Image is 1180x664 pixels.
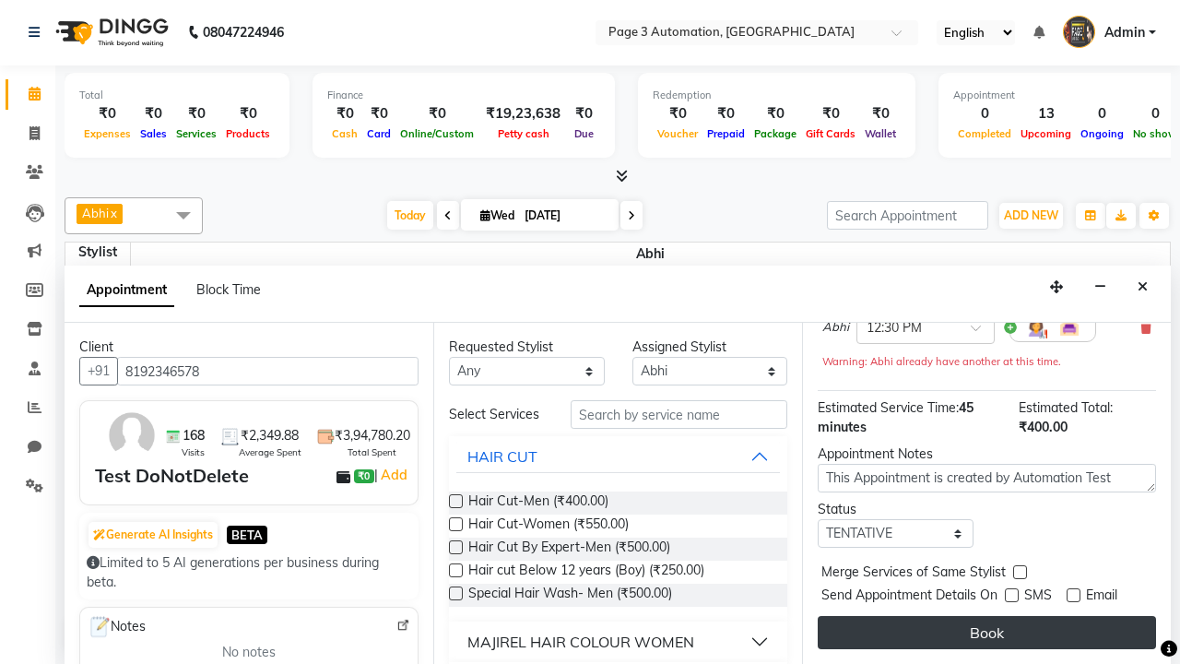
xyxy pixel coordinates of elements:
[571,400,787,429] input: Search by service name
[468,515,629,538] span: Hair Cut-Women (₹550.00)
[79,103,136,125] div: ₹0
[335,426,410,445] span: ₹3,94,780.20
[749,127,801,140] span: Package
[827,201,988,230] input: Search Appointment
[1025,316,1047,338] img: Hairdresser.png
[860,127,901,140] span: Wallet
[1019,399,1113,416] span: Estimated Total:
[374,464,410,486] span: |
[196,281,261,298] span: Block Time
[1019,419,1068,435] span: ₹400.00
[1016,127,1076,140] span: Upcoming
[801,127,860,140] span: Gift Cards
[821,586,997,609] span: Send Appointment Details On
[117,357,419,385] input: Search by Name/Mobile/Email/Code
[801,103,860,125] div: ₹0
[519,202,611,230] input: 2025-10-01
[79,357,118,385] button: +91
[241,426,299,445] span: ₹2,349.88
[999,203,1063,229] button: ADD NEW
[818,616,1156,649] button: Book
[468,584,672,607] span: Special Hair Wash- Men (₹500.00)
[387,201,433,230] span: Today
[327,88,600,103] div: Finance
[1063,16,1095,48] img: Admin
[395,103,478,125] div: ₹0
[1024,586,1052,609] span: SMS
[88,615,146,639] span: Notes
[1104,23,1145,42] span: Admin
[239,445,301,459] span: Average Spent
[378,464,410,486] a: Add
[221,127,275,140] span: Products
[1086,586,1117,609] span: Email
[435,405,557,424] div: Select Services
[821,563,1006,586] span: Merge Services of Same Stylist
[87,553,411,592] div: Limited to 5 AI generations per business during beta.
[456,440,780,473] button: HAIR CUT
[468,538,670,561] span: Hair Cut By Expert-Men (₹500.00)
[653,127,702,140] span: Voucher
[653,103,702,125] div: ₹0
[456,625,780,658] button: MAJIREL HAIR COLOUR WOMEN
[327,127,362,140] span: Cash
[182,445,205,459] span: Visits
[953,127,1016,140] span: Completed
[136,103,171,125] div: ₹0
[79,88,275,103] div: Total
[1004,208,1058,222] span: ADD NEW
[88,522,218,548] button: Generate AI Insights
[79,127,136,140] span: Expenses
[449,338,605,357] div: Requested Stylist
[395,127,478,140] span: Online/Custom
[467,631,694,653] div: MAJIREL HAIR COLOUR WOMEN
[568,103,600,125] div: ₹0
[478,103,568,125] div: ₹19,23,638
[79,274,174,307] span: Appointment
[362,127,395,140] span: Card
[653,88,901,103] div: Redemption
[953,103,1016,125] div: 0
[822,318,849,337] span: Abhi
[1058,316,1080,338] img: Interior.png
[47,6,173,58] img: logo
[79,338,419,357] div: Client
[822,355,1061,368] small: Warning: Abhi already have another at this time.
[183,426,205,445] span: 168
[818,500,973,519] div: Status
[702,127,749,140] span: Prepaid
[227,526,267,543] span: BETA
[136,127,171,140] span: Sales
[749,103,801,125] div: ₹0
[702,103,749,125] div: ₹0
[65,243,130,262] div: Stylist
[354,469,373,484] span: ₹0
[203,6,284,58] b: 08047224946
[818,445,1156,464] div: Appointment Notes
[1076,127,1128,140] span: Ongoing
[1129,273,1156,302] button: Close
[222,643,276,662] span: No notes
[171,103,221,125] div: ₹0
[860,103,901,125] div: ₹0
[105,409,159,462] img: avatar
[468,561,704,584] span: Hair cut Below 12 years (Boy) (₹250.00)
[109,206,117,220] a: x
[1016,103,1076,125] div: 13
[570,127,598,140] span: Due
[348,445,396,459] span: Total Spent
[476,208,519,222] span: Wed
[818,399,959,416] span: Estimated Service Time:
[131,243,1171,266] span: Abhi
[468,492,608,515] span: Hair Cut-Men (₹400.00)
[171,127,221,140] span: Services
[327,103,362,125] div: ₹0
[82,206,109,220] span: Abhi
[221,103,275,125] div: ₹0
[95,462,249,490] div: Test DoNotDelete
[632,338,788,357] div: Assigned Stylist
[1076,103,1128,125] div: 0
[493,127,554,140] span: Petty cash
[467,445,537,468] div: HAIR CUT
[362,103,395,125] div: ₹0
